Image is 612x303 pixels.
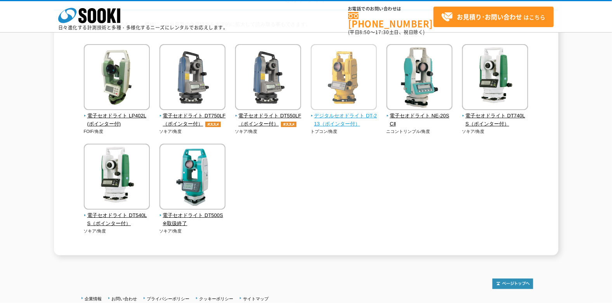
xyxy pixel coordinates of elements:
[84,128,150,135] p: FOIF/角度
[84,204,150,227] a: 電子セオドライト DT540LS（ポインター付）
[311,105,377,128] a: デジタルセオドライト DT-213（ポインター付）
[203,122,223,127] img: オススメ
[348,7,433,11] span: お電話でのお問い合わせは
[441,11,545,23] span: はこちら
[112,296,137,301] a: お問い合わせ
[433,7,554,27] a: お見積り･お問い合わせはこちら
[160,228,226,234] p: ソキア/角度
[387,105,453,128] a: 電子セオドライト NE-20SCⅡ
[84,144,150,212] img: 電子セオドライト DT540LS（ポインター付）
[84,105,150,128] a: 電子セオドライト LP402L(ポインター付)
[84,228,150,234] p: ソキア/角度
[462,44,528,112] img: 電子セオドライト DT740LS（ポインター付）
[160,105,226,128] a: 電子セオドライト DT750LF（ポインター付）オススメ
[85,296,102,301] a: 企業情報
[84,44,150,112] img: 電子セオドライト LP402L(ポインター付)
[311,44,377,112] img: デジタルセオドライト DT-213（ポインター付）
[84,112,150,128] span: 電子セオドライト LP402L(ポインター付)
[279,122,298,127] img: オススメ
[457,12,522,21] strong: お見積り･お問い合わせ
[235,44,301,112] img: 電子セオドライト DT550LF（ポインター付）
[160,144,225,212] img: 電子セオドライト DT500S※取扱終了
[84,212,150,228] span: 電子セオドライト DT540LS（ポインター付）
[462,105,529,128] a: 電子セオドライト DT740LS（ポインター付）
[387,128,453,135] p: ニコントリンブル/角度
[160,128,226,135] p: ソキア/角度
[160,212,226,228] span: 電子セオドライト DT500S※取扱終了
[243,296,269,301] a: サイトマップ
[348,12,433,28] a: [PHONE_NUMBER]
[147,296,190,301] a: プライバシーポリシー
[492,279,533,289] img: トップページへ
[462,128,529,135] p: ソキア/角度
[235,112,302,128] span: 電子セオドライト DT550LF（ポインター付）
[462,112,529,128] span: 電子セオドライト DT740LS（ポインター付）
[58,25,228,30] p: 日々進化する計測技術と多種・多様化するニーズにレンタルでお応えします。
[387,112,453,128] span: 電子セオドライト NE-20SCⅡ
[235,105,302,128] a: 電子セオドライト DT550LF（ポインター付）オススメ
[311,128,377,135] p: トプコン/角度
[348,29,425,36] span: (平日 ～ 土日、祝日除く)
[360,29,371,36] span: 8:50
[160,44,225,112] img: 電子セオドライト DT750LF（ポインター付）
[160,204,226,227] a: 電子セオドライト DT500S※取扱終了
[387,44,452,112] img: 電子セオドライト NE-20SCⅡ
[311,112,377,128] span: デジタルセオドライト DT-213（ポインター付）
[375,29,389,36] span: 17:30
[235,128,302,135] p: ソキア/角度
[199,296,234,301] a: クッキーポリシー
[160,112,226,128] span: 電子セオドライト DT750LF（ポインター付）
